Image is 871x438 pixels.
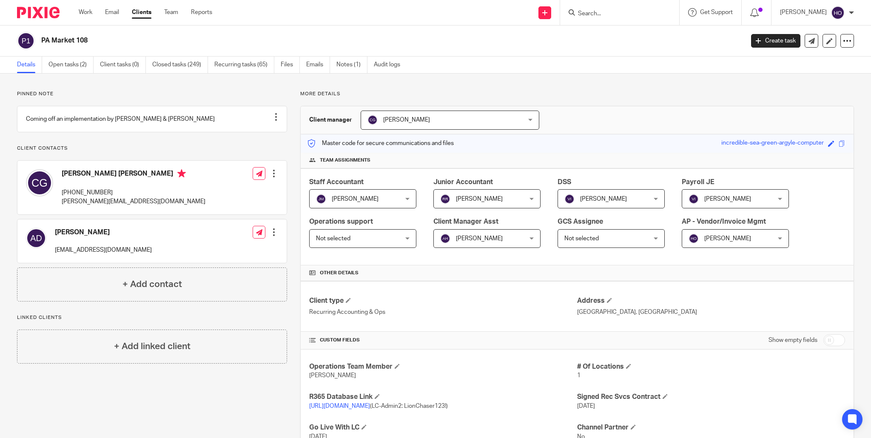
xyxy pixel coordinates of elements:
p: Recurring Accounting & Ops [309,308,577,316]
img: svg%3E [316,194,326,204]
a: Audit logs [374,57,407,73]
h4: Operations Team Member [309,362,577,371]
span: [DATE] [577,403,595,409]
img: svg%3E [440,233,450,244]
p: [PERSON_NAME] [780,8,827,17]
img: svg%3E [17,32,35,50]
a: Team [164,8,178,17]
img: svg%3E [689,194,699,204]
span: Not selected [564,236,599,242]
div: incredible-sea-green-argyle-computer [721,139,824,148]
span: [PERSON_NAME] [580,196,627,202]
span: [PERSON_NAME] [456,196,503,202]
img: Pixie [17,7,60,18]
img: svg%3E [367,115,378,125]
span: Staff Accountant [309,179,364,185]
a: [URL][DOMAIN_NAME] [309,403,370,409]
span: [PERSON_NAME] [456,236,503,242]
a: Files [281,57,300,73]
span: [PERSON_NAME] [309,373,356,378]
h4: R365 Database Link [309,392,577,401]
p: [PHONE_NUMBER] [62,188,205,197]
h3: Client manager [309,116,352,124]
span: [PERSON_NAME] [332,196,379,202]
a: Recurring tasks (65) [214,57,274,73]
i: Primary [177,169,186,178]
span: 1 [577,373,581,378]
a: Closed tasks (249) [152,57,208,73]
h4: CUSTOM FIELDS [309,337,577,344]
a: Client tasks (0) [100,57,146,73]
span: (LC-Admin2: LionChaser123!) [309,403,448,409]
a: Emails [306,57,330,73]
img: svg%3E [564,194,575,204]
h4: Signed Rec Svcs Contract [577,392,845,401]
h4: [PERSON_NAME] [55,228,152,237]
img: svg%3E [440,194,450,204]
span: Payroll JE [682,179,714,185]
p: Linked clients [17,314,287,321]
span: Get Support [700,9,733,15]
h4: [PERSON_NAME] [PERSON_NAME] [62,169,205,180]
h4: + Add contact [122,278,182,291]
img: svg%3E [831,6,845,20]
span: Team assignments [320,157,370,164]
a: Details [17,57,42,73]
span: Client Manager Asst [433,218,498,225]
p: More details [300,91,854,97]
a: Reports [191,8,212,17]
a: Email [105,8,119,17]
p: [EMAIL_ADDRESS][DOMAIN_NAME] [55,246,152,254]
span: DSS [558,179,571,185]
span: Not selected [316,236,350,242]
h4: # Of Locations [577,362,845,371]
a: Notes (1) [336,57,367,73]
h4: Go Live With LC [309,423,577,432]
span: GCS Assignee [558,218,603,225]
p: Client contacts [17,145,287,152]
span: Junior Accountant [433,179,493,185]
span: [PERSON_NAME] [383,117,430,123]
a: Open tasks (2) [48,57,94,73]
a: Clients [132,8,151,17]
img: svg%3E [689,233,699,244]
h4: + Add linked client [114,340,191,353]
img: svg%3E [26,169,53,196]
span: Other details [320,270,359,276]
p: [GEOGRAPHIC_DATA], [GEOGRAPHIC_DATA] [577,308,845,316]
a: Work [79,8,92,17]
h4: Address [577,296,845,305]
p: Master code for secure communications and files [307,139,454,148]
p: Pinned note [17,91,287,97]
span: Operations support [309,218,373,225]
span: AP - Vendor/Invoice Mgmt [682,218,766,225]
p: [PERSON_NAME][EMAIL_ADDRESS][DOMAIN_NAME] [62,197,205,206]
h2: PA Market 108 [41,36,599,45]
span: [PERSON_NAME] [704,196,751,202]
input: Search [577,10,654,18]
a: Create task [751,34,800,48]
h4: Client type [309,296,577,305]
label: Show empty fields [769,336,817,344]
span: [PERSON_NAME] [704,236,751,242]
img: svg%3E [26,228,46,248]
h4: Channel Partner [577,423,845,432]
